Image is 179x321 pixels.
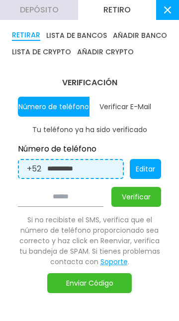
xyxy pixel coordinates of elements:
p: Tu teléfono ya ha sido verificado [18,125,161,135]
button: Verificar E-Mail [89,97,161,117]
p: +52 [27,163,41,175]
button: LISTA DE CRYPTO [12,47,71,57]
button: AÑADIR BANCO [113,30,167,41]
p: Número de teléfono [18,143,161,155]
button: Soporte [100,257,128,267]
h3: VERIFICACIÓN [18,77,161,89]
button: Enviar Código [47,273,132,293]
button: RETIRAR [12,30,40,41]
button: AÑADIR CRYPTO [77,47,134,57]
button: Editar [130,159,161,179]
button: Verificar [111,187,161,207]
p: Si no recibiste el SMS, verifica que el número de teléfono proporcionado sea correcto y haz click... [18,215,161,267]
button: Número de teléfono [18,97,89,117]
button: LISTA DE BANCOS [46,30,107,41]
